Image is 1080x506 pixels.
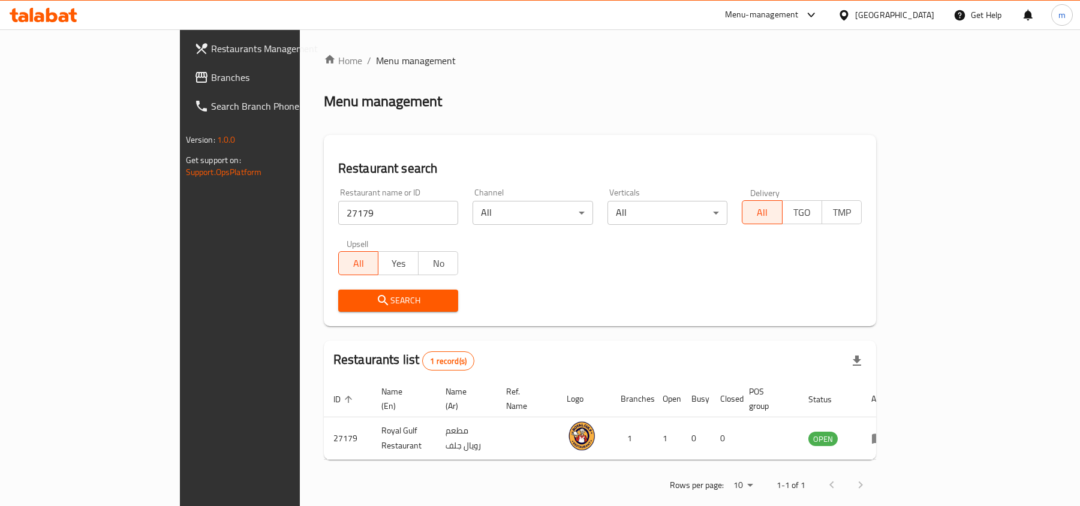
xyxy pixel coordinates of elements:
a: Branches [185,63,360,92]
span: OPEN [808,432,838,446]
span: Menu management [376,53,456,68]
span: Status [808,392,847,406]
span: Search Branch Phone [211,99,351,113]
span: Ref. Name [506,384,543,413]
p: 1-1 of 1 [777,478,805,493]
span: Get support on: [186,152,241,168]
div: All [473,201,592,225]
span: No [423,255,453,272]
a: Support.OpsPlatform [186,164,262,180]
td: 1 [611,417,653,460]
a: Search Branch Phone [185,92,360,121]
button: All [742,200,782,224]
th: Open [653,381,682,417]
span: Version: [186,132,215,147]
nav: breadcrumb [324,53,877,68]
h2: Restaurants list [333,351,474,371]
th: Busy [682,381,711,417]
th: Closed [711,381,739,417]
label: Delivery [750,188,780,197]
td: 0 [711,417,739,460]
h2: Restaurant search [338,159,862,177]
span: TGO [787,204,817,221]
span: All [747,204,777,221]
span: Search [348,293,449,308]
th: Action [862,381,903,417]
span: Yes [383,255,413,272]
td: 1 [653,417,682,460]
div: All [607,201,727,225]
td: Royal Gulf Restaurant [372,417,436,460]
span: TMP [827,204,857,221]
td: مطعم رويال جلف [436,417,497,460]
span: m [1058,8,1066,22]
li: / [367,53,371,68]
div: [GEOGRAPHIC_DATA] [855,8,934,22]
h2: Menu management [324,92,442,111]
td: 0 [682,417,711,460]
div: Rows per page: [729,477,757,495]
button: Yes [378,251,418,275]
button: TGO [782,200,822,224]
span: ID [333,392,356,406]
button: All [338,251,378,275]
a: Restaurants Management [185,34,360,63]
span: Name (Ar) [446,384,482,413]
button: No [418,251,458,275]
div: Export file [843,347,871,375]
button: Search [338,290,458,312]
th: Logo [557,381,611,417]
button: TMP [822,200,862,224]
span: Branches [211,70,351,85]
label: Upsell [347,239,369,248]
input: Search for restaurant name or ID.. [338,201,458,225]
div: Menu-management [725,8,799,22]
span: 1.0.0 [217,132,236,147]
span: Name (En) [381,384,422,413]
div: Menu [871,431,894,445]
th: Branches [611,381,653,417]
span: Restaurants Management [211,41,351,56]
span: All [344,255,374,272]
p: Rows per page: [670,478,724,493]
table: enhanced table [324,381,903,460]
img: Royal Gulf Restaurant [567,421,597,451]
span: POS group [749,384,784,413]
span: 1 record(s) [423,356,474,367]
